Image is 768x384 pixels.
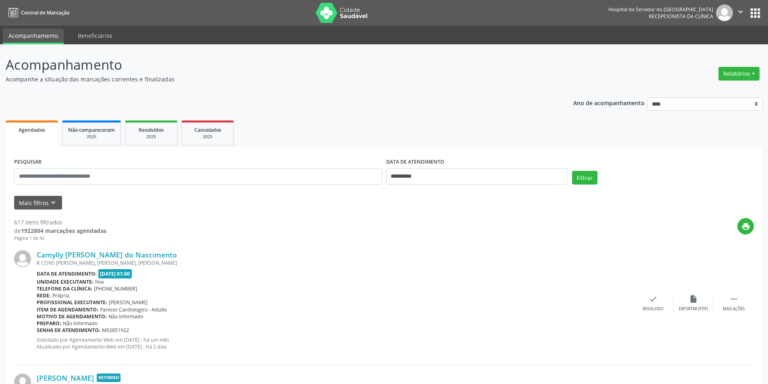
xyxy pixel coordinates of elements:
b: Profissional executante: [37,299,107,306]
p: Solicitado por Agendamento Web em [DATE] - há um mês Atualizado por Agendamento Web em [DATE] - h... [37,336,633,350]
button: Mais filtroskeyboard_arrow_down [14,196,62,210]
p: Acompanhamento [6,55,535,75]
i: print [741,222,750,231]
div: R CONS [PERSON_NAME], [PERSON_NAME], [PERSON_NAME] [37,259,633,266]
div: Mais ações [723,306,745,312]
span: Recepcionista da clínica [649,13,713,20]
span: [PERSON_NAME] [109,299,148,306]
span: Resolvidos [139,127,164,133]
span: Cancelados [194,127,221,133]
span: Não informado [108,313,143,320]
div: 2025 [131,134,171,140]
i: check [649,295,658,303]
strong: 1922804 marcações agendadas [21,227,106,235]
b: Senha de atendimento: [37,327,100,334]
span: Retorno [97,374,121,382]
span: Hse [95,278,104,285]
button:  [733,4,748,21]
span: Agendados [19,127,45,133]
span: Não compareceram [68,127,115,133]
b: Telefone da clínica: [37,285,92,292]
button: Filtrar [572,171,597,185]
p: Ano de acompanhamento [573,98,645,108]
div: Hospital do Servidor do [GEOGRAPHIC_DATA] [608,6,713,13]
div: Exportar (PDF) [679,306,708,312]
button: apps [748,6,762,20]
span: Central de Marcação [21,9,69,16]
b: Item de agendamento: [37,306,98,313]
span: M02851922 [102,327,129,334]
p: Acompanhe a situação das marcações correntes e finalizadas [6,75,535,83]
b: Motivo de agendamento: [37,313,107,320]
i:  [736,7,745,16]
span: Parecer Cardiologico - Adulto [100,306,167,313]
i:  [729,295,738,303]
button: Relatórios [718,67,760,81]
div: 617 itens filtrados [14,218,106,226]
label: DATA DE ATENDIMENTO [386,156,444,168]
span: Própria [52,292,69,299]
b: Unidade executante: [37,278,94,285]
img: img [14,250,31,267]
div: de [14,226,106,235]
button: print [737,218,754,235]
i: keyboard_arrow_down [49,198,58,207]
a: Central de Marcação [6,6,69,19]
a: Acompanhamento [3,29,64,44]
div: 2025 [68,134,115,140]
b: Preparo: [37,320,61,327]
a: Beneficiários [72,29,118,43]
a: Camylly [PERSON_NAME] do Nascimento [37,250,177,259]
label: PESQUISAR [14,156,42,168]
div: 2025 [187,134,228,140]
b: Data de atendimento: [37,270,97,277]
i: insert_drive_file [689,295,698,303]
span: [PHONE_NUMBER] [94,285,137,292]
a: [PERSON_NAME] [37,374,94,382]
span: [DATE] 07:00 [98,269,132,278]
b: Rede: [37,292,51,299]
div: Página 1 de 42 [14,235,106,242]
span: Não informado [63,320,98,327]
div: Resolvido [643,306,663,312]
img: img [716,4,733,21]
